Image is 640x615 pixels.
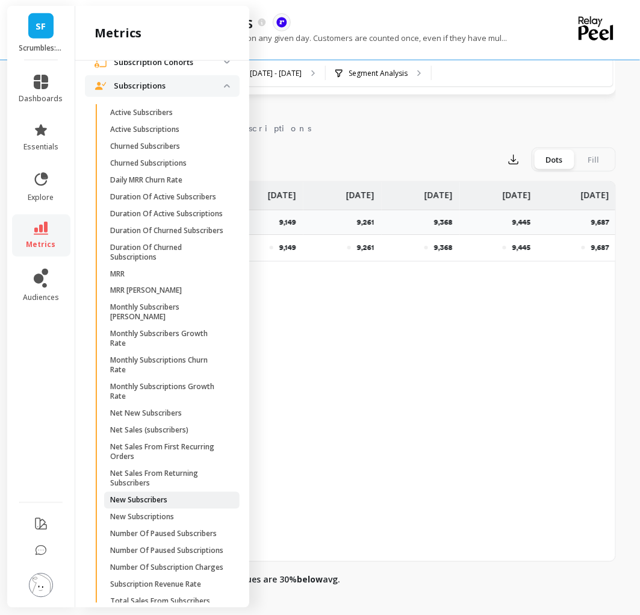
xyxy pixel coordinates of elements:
p: Net Sales From Returning Subscribers [110,469,225,489]
nav: Tabs [101,113,616,140]
span: essentials [23,142,58,152]
p: [DATE] [346,182,374,201]
p: Monthly Subscribers [PERSON_NAME] [110,303,225,322]
p: Subscription Cohorts [114,57,224,69]
img: profile picture [29,573,53,598]
p: 9,261 [357,243,374,252]
p: Number Of Subscription Charges [110,563,223,573]
p: Active Subscriptions [110,125,179,134]
p: Monthly Subscribers Growth Rate [110,329,225,349]
h2: metrics [95,25,141,42]
p: New Subscriptions [110,513,174,522]
p: Subscription Revenue Rate [110,580,201,590]
p: Duration Of Active Subscriptions [110,209,223,219]
p: Duration Of Churned Subscriptions [110,243,225,262]
p: Duration Of Active Subscribers [110,192,216,202]
img: navigation item icon [95,56,107,68]
p: 9,149 [279,217,303,227]
p: MRR [PERSON_NAME] [110,286,182,296]
p: [DATE] [503,182,531,201]
span: metrics [26,240,56,249]
p: New Subscribers [110,496,167,505]
p: 9,261 [357,217,382,227]
p: Number Of Paused Subscribers [110,529,217,539]
div: Dots [534,150,574,169]
p: Daily MRR Churn Rate [110,175,182,185]
p: Net Sales (subscribers) [110,426,188,435]
p: Segment Analysis [349,69,408,78]
p: 9,687 [591,217,617,227]
p: Duration Of Churned Subscribers [110,226,223,236]
p: MRR [110,269,125,279]
img: api.recharge.svg [276,17,287,28]
span: Subscriptions [217,122,311,134]
p: Active Subscribers [110,108,173,117]
span: dashboards [19,94,63,104]
p: Monthly Subscriptions Growth Rate [110,382,225,402]
p: Churned Subscriptions [110,158,187,168]
img: down caret icon [224,84,230,88]
p: Total Sales From Subscribers [110,597,210,607]
p: The number of active subscribers on any given day. Customers are counted once, even if they have ... [101,33,507,43]
p: Values are 30% avg. [233,574,340,586]
p: Subscriptions [114,80,224,92]
strong: below [297,574,323,585]
p: 9,368 [434,217,460,227]
p: 9,368 [434,243,453,252]
img: down caret icon [224,60,230,64]
p: Net Sales From First Recurring Orders [110,443,225,462]
img: navigation item icon [95,82,107,90]
p: 9,445 [512,243,531,252]
p: Number Of Paused Subscriptions [110,546,223,556]
p: Scrumbles: Natural Pet Food [19,43,63,53]
span: SF [36,19,46,33]
p: Monthly Subscriptions Churn Rate [110,356,225,375]
span: explore [28,193,54,202]
span: audiences [23,293,59,302]
p: [DATE] [268,182,296,201]
p: [DATE] [424,182,453,201]
p: [DATE] [581,182,609,201]
p: 9,687 [591,243,609,252]
p: 9,149 [279,243,296,252]
p: Churned Subscribers [110,142,180,151]
p: Net New Subscribers [110,409,182,419]
div: Fill [574,150,614,169]
p: 9,445 [512,217,538,227]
